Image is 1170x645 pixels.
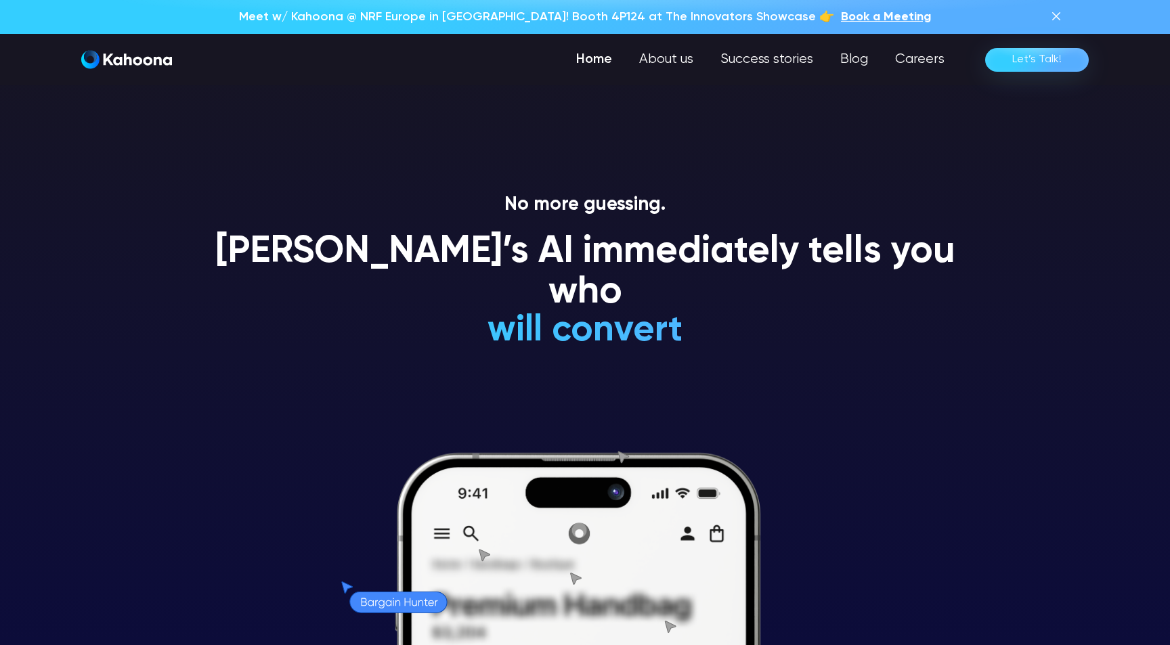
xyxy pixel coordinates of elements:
a: Blog [827,46,882,73]
p: No more guessing. [199,194,971,217]
a: Home [563,46,626,73]
a: Careers [882,46,958,73]
a: home [81,50,172,70]
a: About us [626,46,707,73]
a: Book a Meeting [841,8,931,26]
div: Let’s Talk! [1012,49,1062,70]
h1: will convert [386,311,785,351]
h1: [PERSON_NAME]’s AI immediately tells you who [199,232,971,313]
img: Kahoona logo white [81,50,172,69]
p: Meet w/ Kahoona @ NRF Europe in [GEOGRAPHIC_DATA]! Booth 4P124 at The Innovators Showcase 👉 [239,8,834,26]
a: Let’s Talk! [985,48,1089,72]
span: Book a Meeting [841,11,931,23]
a: Success stories [707,46,827,73]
